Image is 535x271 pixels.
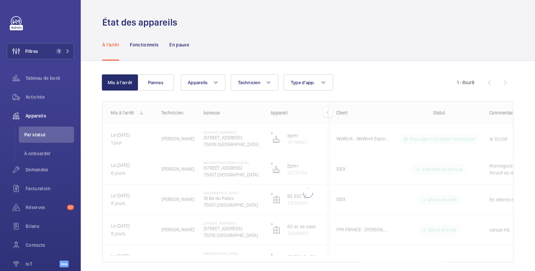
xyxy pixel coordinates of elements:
[26,112,74,119] span: Appareils
[60,261,69,267] span: Beta
[26,204,64,211] span: Réserves
[130,41,158,48] p: Fonctionnels
[465,80,472,85] span: sur
[7,43,74,59] button: Filtres1
[56,48,62,54] span: 1
[26,223,74,230] span: Bilans
[181,74,225,91] button: Appareils
[26,185,74,192] span: Facturation
[26,94,74,100] span: Activités
[24,131,74,138] span: Par statut
[169,41,189,48] p: En pause
[24,150,74,157] span: À onboarder
[67,205,74,210] span: 57
[26,166,74,173] span: Demandes
[26,261,60,267] span: IoT
[102,41,119,48] p: À l'arrêt
[25,48,38,55] span: Filtres
[102,74,138,91] button: Mis à l'arrêt
[457,80,474,85] span: 1 - 8 8
[188,80,208,85] span: Appareils
[238,80,260,85] span: Technicien
[138,74,174,91] button: Pannes
[231,74,278,91] button: Technicien
[284,74,333,91] button: Type d'app.
[291,80,315,85] span: Type d'app.
[102,16,181,29] h1: État des appareils
[26,242,74,248] span: Contacts
[26,75,74,81] span: Tableau de bord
